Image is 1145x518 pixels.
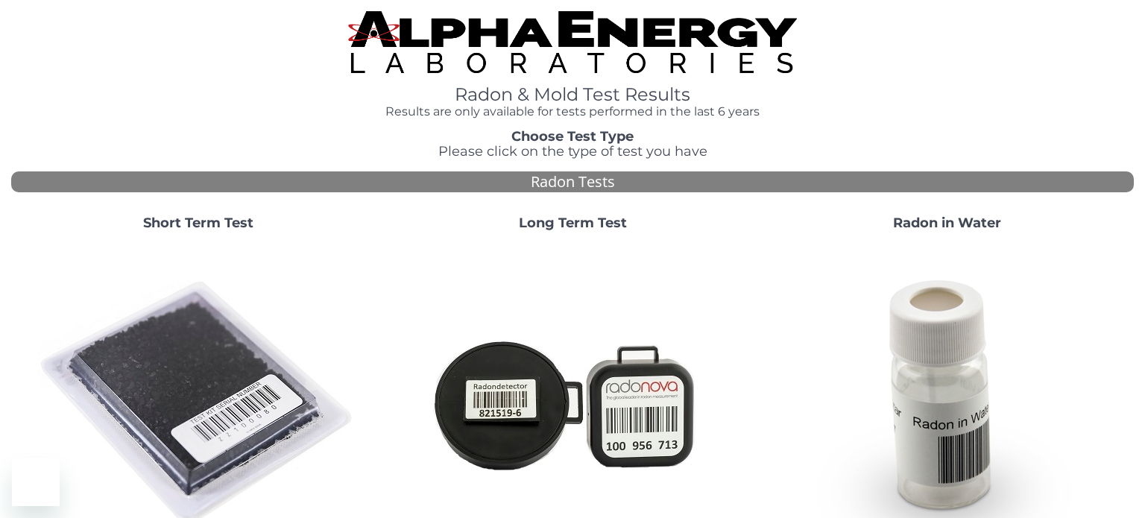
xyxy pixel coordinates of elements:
[511,128,634,145] strong: Choose Test Type
[12,458,60,506] iframe: Button to launch messaging window
[348,11,797,73] img: TightCrop.jpg
[348,85,797,104] h1: Radon & Mold Test Results
[893,215,1001,231] strong: Radon in Water
[348,105,797,119] h4: Results are only available for tests performed in the last 6 years
[519,215,627,231] strong: Long Term Test
[11,171,1134,193] div: Radon Tests
[438,143,707,159] span: Please click on the type of test you have
[143,215,253,231] strong: Short Term Test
